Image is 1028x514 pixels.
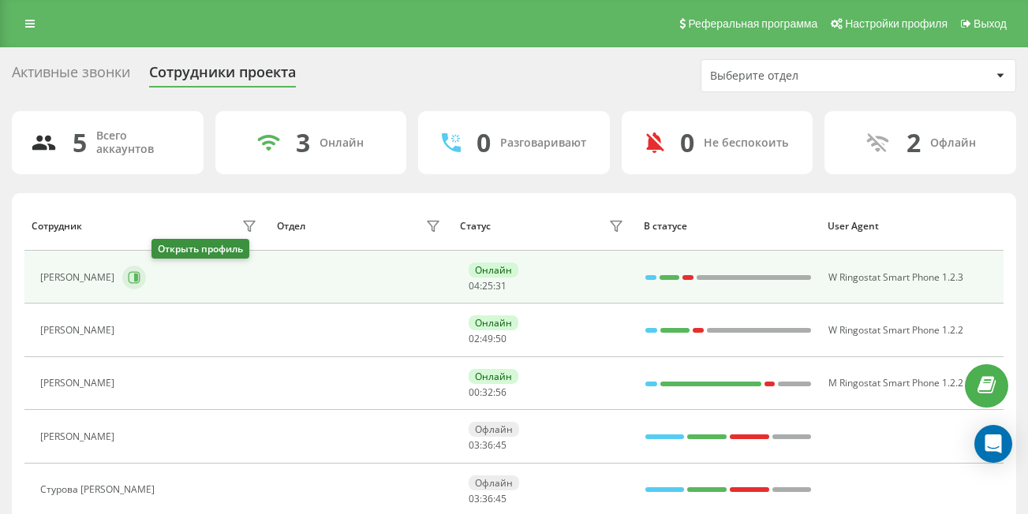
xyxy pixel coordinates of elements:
[495,332,507,345] span: 50
[469,369,518,384] div: Онлайн
[495,438,507,452] span: 45
[495,385,507,399] span: 56
[482,279,493,292] span: 25
[845,17,948,30] span: Настройки профиля
[469,332,480,345] span: 02
[680,128,694,158] div: 0
[469,333,507,345] div: : :
[930,136,976,150] div: Офлайн
[710,69,899,83] div: Выберите отдел
[482,385,493,399] span: 32
[500,136,586,150] div: Разговаривают
[704,136,788,150] div: Не беспокоить
[40,325,118,336] div: [PERSON_NAME]
[828,270,963,284] span: W Ringostat Smart Phone 1.2.3
[96,129,185,156] div: Всего аккаунтов
[469,475,519,490] div: Офлайн
[469,279,480,292] span: 04
[482,332,493,345] span: 49
[469,281,507,292] div: : :
[482,438,493,452] span: 36
[477,128,491,158] div: 0
[40,378,118,389] div: [PERSON_NAME]
[469,387,507,398] div: : :
[40,272,118,283] div: [PERSON_NAME]
[469,438,480,452] span: 03
[688,17,817,30] span: Реферальная программа
[828,376,963,389] span: M Ringostat Smart Phone 1.2.2
[40,484,159,495] div: Cтурова [PERSON_NAME]
[32,221,82,232] div: Сотрудник
[495,492,507,505] span: 45
[828,221,996,232] div: User Agent
[40,431,118,442] div: [PERSON_NAME]
[974,425,1012,463] div: Open Intercom Messenger
[469,494,507,505] div: : :
[469,492,480,505] span: 03
[151,239,249,259] div: Открыть профиль
[469,385,480,399] span: 00
[460,221,491,232] div: Статус
[495,279,507,292] span: 31
[469,440,507,451] div: : :
[277,221,305,232] div: Отдел
[73,128,87,158] div: 5
[482,492,493,505] span: 36
[469,315,518,330] div: Онлайн
[320,136,364,150] div: Онлайн
[469,422,519,437] div: Офлайн
[974,17,1007,30] span: Выход
[149,64,296,88] div: Сотрудники проекта
[12,64,130,88] div: Активные звонки
[296,128,310,158] div: 3
[644,221,813,232] div: В статусе
[907,128,921,158] div: 2
[828,323,963,337] span: W Ringostat Smart Phone 1.2.2
[469,263,518,277] div: Онлайн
